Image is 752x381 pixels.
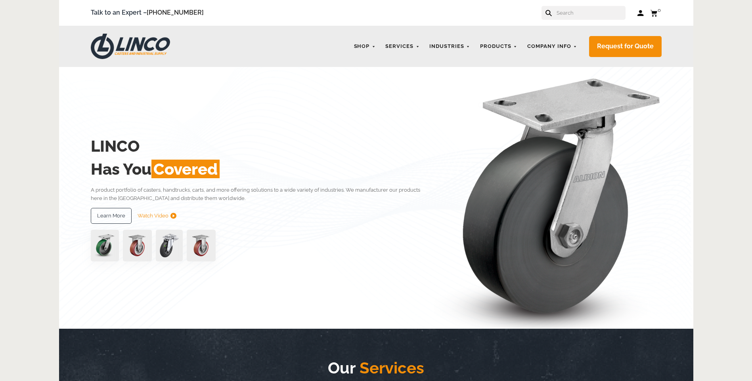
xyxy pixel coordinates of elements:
img: capture-59611-removebg-preview-1.png [123,230,152,261]
img: linco_caster [434,67,662,329]
h2: Has You [91,158,432,181]
a: Shop [350,39,380,54]
p: A product portfolio of casters, handtrucks, carts, and more offering solutions to a wide variety ... [91,186,432,203]
span: Covered [151,160,220,178]
span: Talk to an Expert – [91,8,204,18]
img: capture-59611-removebg-preview-1.png [187,230,216,261]
input: Search [556,6,626,20]
a: Industries [425,39,474,54]
span: 0 [658,7,661,13]
a: Watch Video [138,208,176,224]
h2: Our [122,356,630,379]
img: LINCO CASTERS & INDUSTRIAL SUPPLY [91,34,170,59]
img: pn3orx8a-94725-1-1-.png [91,230,119,261]
img: subtract.png [170,213,176,219]
a: Products [476,39,521,54]
a: Company Info [523,39,581,54]
a: Log in [637,9,644,17]
a: [PHONE_NUMBER] [147,9,204,16]
a: Request for Quote [589,36,662,57]
a: Learn More [91,208,132,224]
span: Services [356,358,424,377]
a: Services [381,39,423,54]
img: lvwpp200rst849959jpg-30522-removebg-preview-1.png [156,230,183,261]
a: 0 [650,8,662,18]
h2: LINCO [91,135,432,158]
